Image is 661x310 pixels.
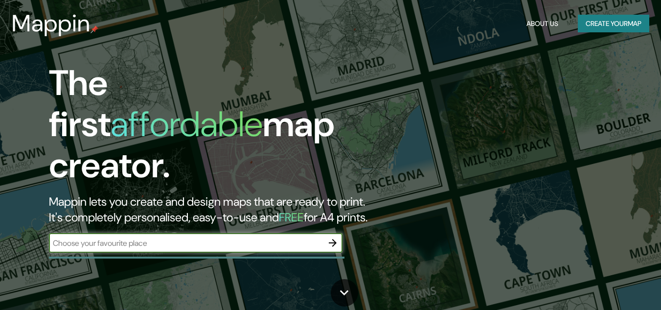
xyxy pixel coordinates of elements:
[49,63,380,194] h1: The first map creator.
[279,210,304,225] h5: FREE
[578,15,649,33] button: Create yourmap
[49,194,380,225] h2: Mappin lets you create and design maps that are ready to print. It's completely personalised, eas...
[523,15,562,33] button: About Us
[12,10,91,37] h3: Mappin
[111,101,263,147] h1: affordable
[91,25,98,33] img: mappin-pin
[49,238,323,249] input: Choose your favourite place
